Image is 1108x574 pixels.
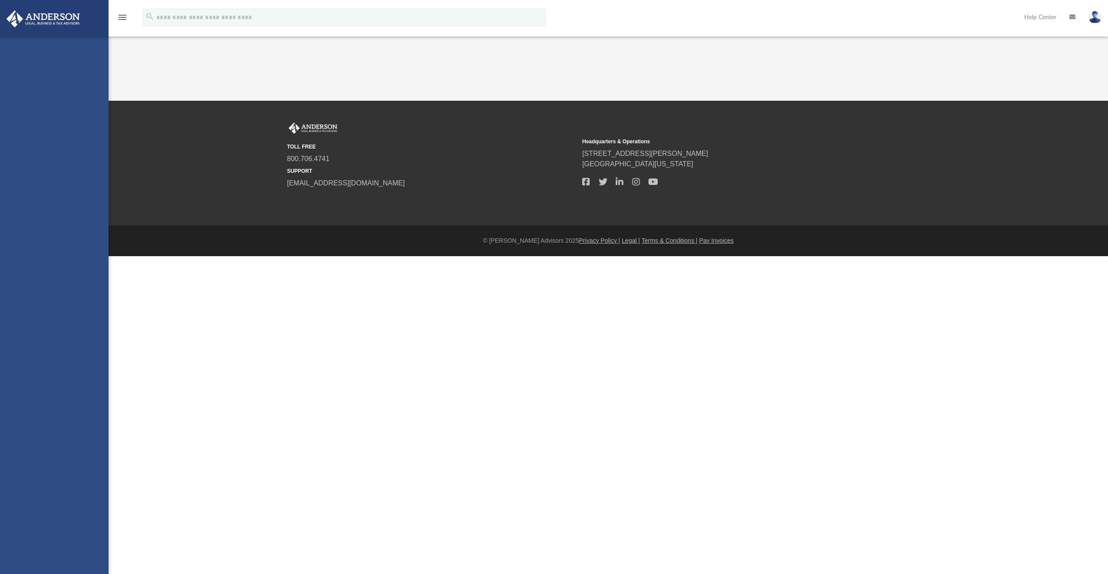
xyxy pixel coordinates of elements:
div: © [PERSON_NAME] Advisors 2025 [109,236,1108,245]
a: [STREET_ADDRESS][PERSON_NAME] [582,150,708,157]
a: Pay Invoices [699,237,733,244]
a: Legal | [622,237,640,244]
img: Anderson Advisors Platinum Portal [4,10,82,27]
small: SUPPORT [287,167,576,175]
a: 800.706.4741 [287,155,330,162]
i: menu [117,12,128,23]
a: [EMAIL_ADDRESS][DOMAIN_NAME] [287,179,405,187]
small: TOLL FREE [287,143,576,151]
img: Anderson Advisors Platinum Portal [287,122,339,134]
a: menu [117,16,128,23]
a: Terms & Conditions | [642,237,698,244]
small: Headquarters & Operations [582,138,871,145]
img: User Pic [1088,11,1101,23]
a: Privacy Policy | [579,237,620,244]
a: [GEOGRAPHIC_DATA][US_STATE] [582,160,693,168]
i: search [145,12,155,21]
